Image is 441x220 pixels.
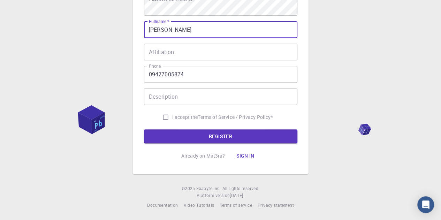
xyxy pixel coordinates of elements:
span: Terms of service [220,202,252,208]
a: Video Tutorials [183,202,214,209]
a: Terms of service [220,202,252,209]
a: Privacy statement [258,202,294,209]
a: [DATE]. [230,192,244,199]
p: Already on Mat3ra? [181,152,225,159]
button: REGISTER [144,129,297,143]
a: Exabyte Inc. [196,185,221,192]
label: Fullname [149,18,169,24]
a: Documentation [147,202,178,209]
button: Sign in [230,149,260,163]
span: Privacy statement [258,202,294,208]
p: Terms of Service / Privacy Policy * [198,114,273,121]
span: Platform version [197,192,230,199]
span: I accept the [172,114,198,121]
span: All rights reserved. [222,185,259,192]
label: Phone [149,63,161,69]
span: Exabyte Inc. [196,185,221,191]
span: © 2025 [182,185,196,192]
span: Documentation [147,202,178,208]
span: [DATE] . [230,192,244,198]
div: Open Intercom Messenger [417,196,434,213]
span: Video Tutorials [183,202,214,208]
a: Terms of Service / Privacy Policy* [198,114,273,121]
